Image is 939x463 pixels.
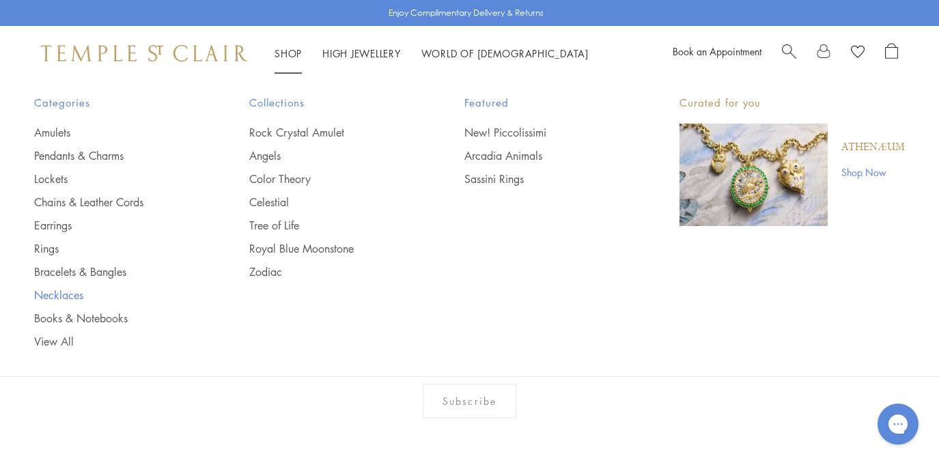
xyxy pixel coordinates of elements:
[249,148,410,163] a: Angels
[34,264,195,279] a: Bracelets & Bangles
[275,46,302,60] a: ShopShop
[249,241,410,256] a: Royal Blue Moonstone
[464,171,625,186] a: Sassini Rings
[249,125,410,140] a: Rock Crystal Amulet
[34,195,195,210] a: Chains & Leather Cords
[673,44,761,58] a: Book an Appointment
[34,311,195,326] a: Books & Notebooks
[249,195,410,210] a: Celestial
[851,43,865,64] a: View Wishlist
[34,241,195,256] a: Rings
[34,218,195,233] a: Earrings
[249,264,410,279] a: Zodiac
[679,94,905,111] p: Curated for you
[34,334,195,349] a: View All
[34,125,195,140] a: Amulets
[34,94,195,111] span: Categories
[34,148,195,163] a: Pendants & Charms
[841,165,905,180] a: Shop Now
[275,45,589,62] nav: Main navigation
[421,46,589,60] a: World of [DEMOGRAPHIC_DATA]World of [DEMOGRAPHIC_DATA]
[841,140,905,155] a: Athenæum
[322,46,401,60] a: High JewelleryHigh Jewellery
[389,6,544,20] p: Enjoy Complimentary Delivery & Returns
[249,171,410,186] a: Color Theory
[464,125,625,140] a: New! Piccolissimi
[34,171,195,186] a: Lockets
[885,43,898,64] a: Open Shopping Bag
[464,148,625,163] a: Arcadia Animals
[782,43,796,64] a: Search
[871,399,925,449] iframe: Gorgias live chat messenger
[34,287,195,303] a: Necklaces
[249,218,410,233] a: Tree of Life
[41,45,247,61] img: Temple St. Clair
[464,94,625,111] span: Featured
[249,94,410,111] span: Collections
[423,384,516,418] div: Subscribe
